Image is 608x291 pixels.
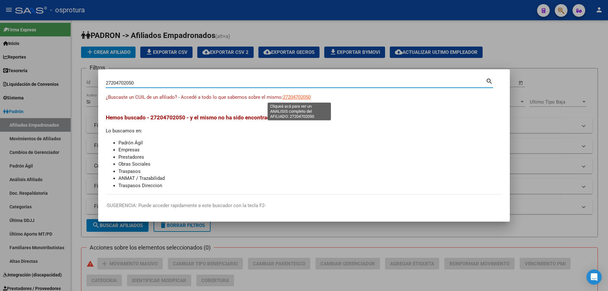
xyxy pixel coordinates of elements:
[118,175,502,182] li: ANMAT / Trazabilidad
[118,139,502,147] li: Padrón Ágil
[106,113,502,189] div: Lo buscamos en:
[118,154,502,161] li: Prestadores
[106,202,502,209] p: -SUGERENCIA: Puede acceder rapidamente a este buscador con la tecla F2-
[118,182,502,189] li: Traspasos Direccion
[106,114,273,121] span: Hemos buscado - 27204702050 - y el mismo no ha sido encontrado
[586,269,602,285] div: Open Intercom Messenger
[118,146,502,154] li: Empresas
[283,94,311,100] span: 27204702050
[106,94,283,100] span: ¿Buscaste un CUIL de un afiliado? - Accedé a todo lo que sabemos sobre el mismo:
[118,161,502,168] li: Obras Sociales
[486,77,493,85] mat-icon: search
[118,168,502,175] li: Traspasos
